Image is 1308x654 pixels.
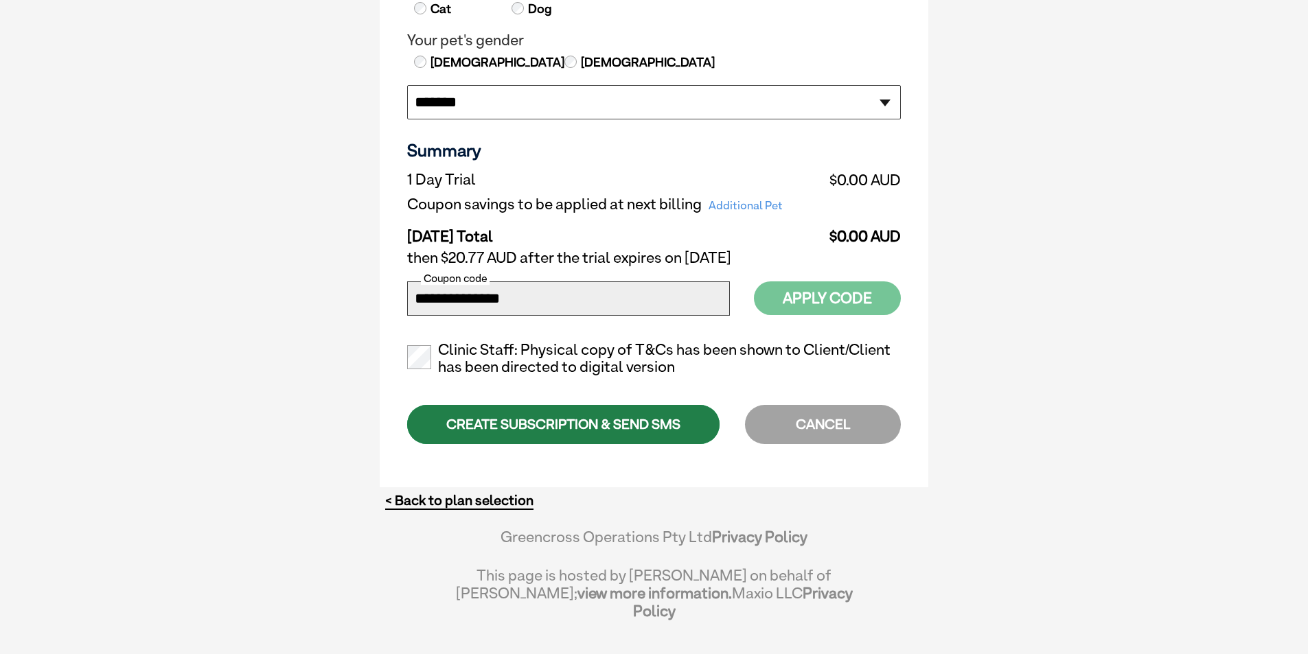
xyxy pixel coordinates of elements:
a: view more information. [577,584,732,602]
a: Privacy Policy [712,528,807,546]
div: Greencross Operations Pty Ltd [455,528,853,559]
div: This page is hosted by [PERSON_NAME] on behalf of [PERSON_NAME]; Maxio LLC [455,559,853,620]
td: 1 Day Trial [407,167,821,192]
span: Additional Pet [702,196,790,215]
h3: Summary [407,140,901,161]
a: < Back to plan selection [385,492,533,509]
td: then $20.77 AUD after the trial expires on [DATE] [407,246,901,270]
td: [DATE] Total [407,217,821,246]
label: Clinic Staff: Physical copy of T&Cs has been shown to Client/Client has been directed to digital ... [407,341,901,377]
td: $0.00 AUD [821,167,901,192]
label: Coupon code [421,272,490,285]
input: Clinic Staff: Physical copy of T&Cs has been shown to Client/Client has been directed to digital ... [407,345,431,369]
td: $0.00 AUD [821,217,901,246]
button: Apply Code [754,281,901,315]
legend: Your pet's gender [407,32,901,49]
a: Privacy Policy [633,584,853,620]
div: CREATE SUBSCRIPTION & SEND SMS [407,405,720,444]
div: CANCEL [745,405,901,444]
td: Coupon savings to be applied at next billing [407,192,821,217]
